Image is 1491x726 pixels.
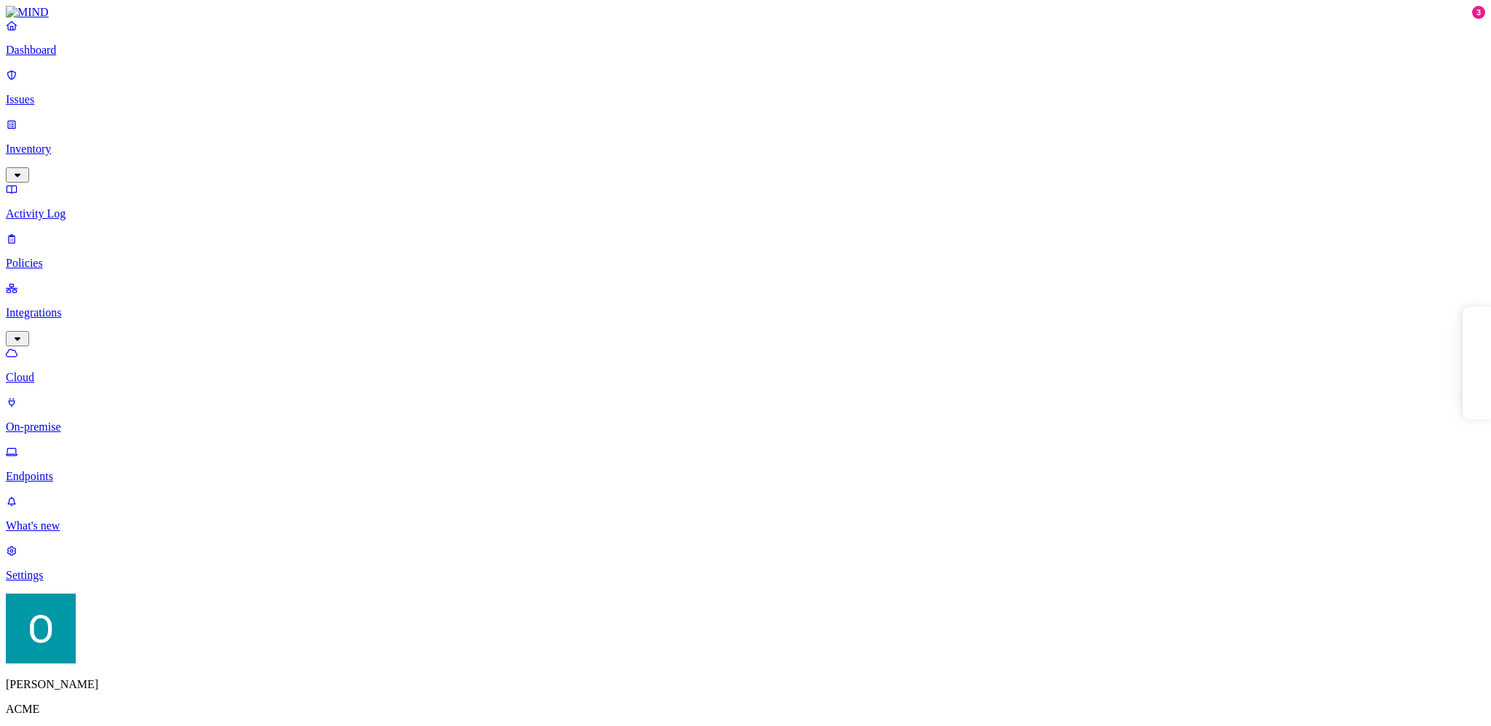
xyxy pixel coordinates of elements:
[6,544,1485,582] a: Settings
[6,207,1485,220] p: Activity Log
[6,420,1485,434] p: On-premise
[6,93,1485,106] p: Issues
[6,183,1485,220] a: Activity Log
[1472,6,1485,19] div: 3
[6,703,1485,716] p: ACME
[6,19,1485,57] a: Dashboard
[6,232,1485,270] a: Policies
[6,569,1485,582] p: Settings
[6,282,1485,344] a: Integrations
[6,470,1485,483] p: Endpoints
[6,44,1485,57] p: Dashboard
[6,257,1485,270] p: Policies
[6,396,1485,434] a: On-premise
[6,306,1485,319] p: Integrations
[6,68,1485,106] a: Issues
[6,678,1485,691] p: [PERSON_NAME]
[6,594,76,663] img: Ofir Englard
[6,346,1485,384] a: Cloud
[6,519,1485,532] p: What's new
[6,371,1485,384] p: Cloud
[6,445,1485,483] a: Endpoints
[6,143,1485,156] p: Inventory
[6,6,1485,19] a: MIND
[6,118,1485,180] a: Inventory
[6,495,1485,532] a: What's new
[6,6,49,19] img: MIND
